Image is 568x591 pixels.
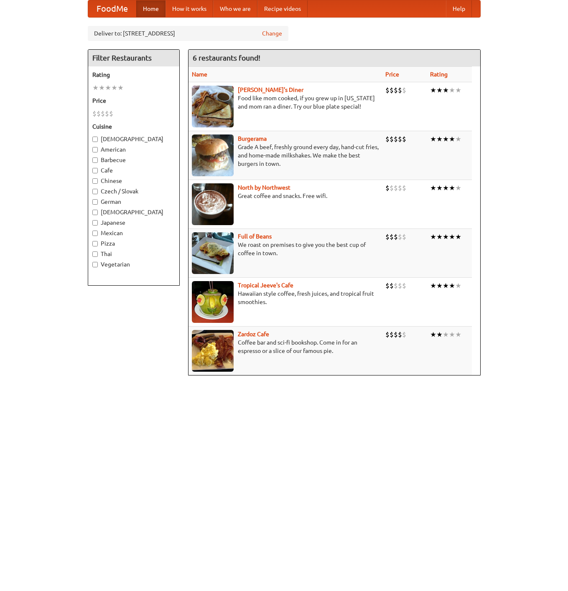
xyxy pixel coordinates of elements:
[436,86,443,95] li: ★
[92,189,98,194] input: Czech / Slovak
[430,86,436,95] li: ★
[92,135,175,143] label: [DEMOGRAPHIC_DATA]
[92,198,175,206] label: German
[385,134,390,144] li: $
[92,241,98,246] input: Pizza
[430,281,436,290] li: ★
[436,232,443,241] li: ★
[446,0,472,17] a: Help
[92,83,99,92] li: ★
[436,330,443,339] li: ★
[455,330,461,339] li: ★
[394,134,398,144] li: $
[92,220,98,226] input: Japanese
[455,86,461,95] li: ★
[92,156,175,164] label: Barbecue
[394,330,398,339] li: $
[192,134,234,176] img: burgerama.jpg
[238,86,303,93] a: [PERSON_NAME]'s Diner
[192,143,379,168] p: Grade A beef, freshly ground every day, hand-cut fries, and home-made milkshakes. We make the bes...
[402,330,406,339] li: $
[385,183,390,193] li: $
[449,86,455,95] li: ★
[398,330,402,339] li: $
[455,183,461,193] li: ★
[92,187,175,195] label: Czech / Slovak
[92,147,98,152] input: American
[430,232,436,241] li: ★
[436,281,443,290] li: ★
[390,330,394,339] li: $
[92,251,98,257] input: Thai
[238,282,293,289] a: Tropical Jeeve's Cafe
[92,71,175,79] h5: Rating
[398,86,402,95] li: $
[92,157,98,163] input: Barbecue
[105,83,111,92] li: ★
[443,232,449,241] li: ★
[390,86,394,95] li: $
[213,0,257,17] a: Who we are
[390,183,394,193] li: $
[92,166,175,175] label: Cafe
[436,183,443,193] li: ★
[398,232,402,241] li: $
[394,281,398,290] li: $
[192,232,234,274] img: beans.jpg
[101,109,105,118] li: $
[92,231,98,236] input: Mexican
[88,50,179,66] h4: Filter Restaurants
[443,183,449,193] li: ★
[192,192,379,200] p: Great coffee and snacks. Free wifi.
[192,71,207,78] a: Name
[92,122,175,131] h5: Cuisine
[455,232,461,241] li: ★
[449,232,455,241] li: ★
[109,109,113,118] li: $
[398,134,402,144] li: $
[92,96,175,105] h5: Price
[92,239,175,248] label: Pizza
[192,330,234,372] img: zardoz.jpg
[390,232,394,241] li: $
[398,281,402,290] li: $
[238,184,290,191] a: North by Northwest
[192,289,379,306] p: Hawaiian style coffee, fresh juices, and tropical fruit smoothies.
[111,83,117,92] li: ★
[449,183,455,193] li: ★
[92,210,98,215] input: [DEMOGRAPHIC_DATA]
[436,134,443,144] li: ★
[92,218,175,227] label: Japanese
[92,168,98,173] input: Cafe
[192,281,234,323] img: jeeves.jpg
[390,134,394,144] li: $
[238,331,269,337] a: Zardoz Cafe
[394,232,398,241] li: $
[394,86,398,95] li: $
[166,0,213,17] a: How it works
[92,260,175,269] label: Vegetarian
[92,177,175,185] label: Chinese
[398,183,402,193] li: $
[238,233,272,240] a: Full of Beans
[455,134,461,144] li: ★
[192,338,379,355] p: Coffee bar and sci-fi bookshop. Come in for an espresso or a slice of our famous pie.
[402,232,406,241] li: $
[92,199,98,205] input: German
[385,281,390,290] li: $
[136,0,166,17] a: Home
[385,71,399,78] a: Price
[394,183,398,193] li: $
[443,86,449,95] li: ★
[88,0,136,17] a: FoodMe
[92,137,98,142] input: [DEMOGRAPHIC_DATA]
[430,71,448,78] a: Rating
[443,134,449,144] li: ★
[402,281,406,290] li: $
[193,54,260,62] ng-pluralize: 6 restaurants found!
[92,109,97,118] li: $
[455,281,461,290] li: ★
